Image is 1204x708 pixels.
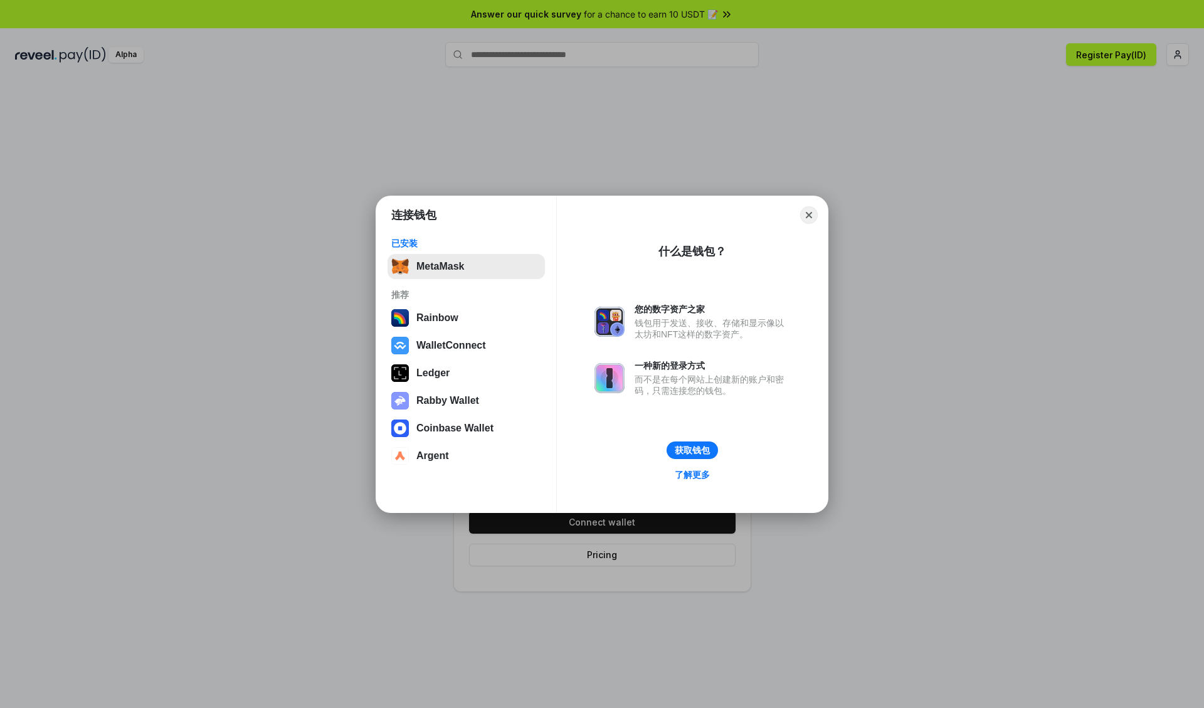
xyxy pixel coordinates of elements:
[391,208,436,223] h1: 连接钱包
[416,312,458,324] div: Rainbow
[391,258,409,275] img: svg+xml,%3Csvg%20fill%3D%22none%22%20height%3D%2233%22%20viewBox%3D%220%200%2035%2033%22%20width%...
[391,337,409,354] img: svg+xml,%3Csvg%20width%3D%2228%22%20height%3D%2228%22%20viewBox%3D%220%200%2028%2028%22%20fill%3D...
[416,367,450,379] div: Ledger
[675,445,710,456] div: 获取钱包
[388,254,545,279] button: MetaMask
[391,392,409,409] img: svg+xml,%3Csvg%20xmlns%3D%22http%3A%2F%2Fwww.w3.org%2F2000%2Fsvg%22%20fill%3D%22none%22%20viewBox...
[388,443,545,468] button: Argent
[416,261,464,272] div: MetaMask
[388,361,545,386] button: Ledger
[391,309,409,327] img: svg+xml,%3Csvg%20width%3D%22120%22%20height%3D%22120%22%20viewBox%3D%220%200%20120%20120%22%20fil...
[635,304,790,315] div: 您的数字资产之家
[388,416,545,441] button: Coinbase Wallet
[667,467,717,483] a: 了解更多
[391,364,409,382] img: svg+xml,%3Csvg%20xmlns%3D%22http%3A%2F%2Fwww.w3.org%2F2000%2Fsvg%22%20width%3D%2228%22%20height%3...
[667,441,718,459] button: 获取钱包
[416,450,449,462] div: Argent
[391,238,541,249] div: 已安装
[391,447,409,465] img: svg+xml,%3Csvg%20width%3D%2228%22%20height%3D%2228%22%20viewBox%3D%220%200%2028%2028%22%20fill%3D...
[635,317,790,340] div: 钱包用于发送、接收、存储和显示像以太坊和NFT这样的数字资产。
[416,395,479,406] div: Rabby Wallet
[594,307,625,337] img: svg+xml,%3Csvg%20xmlns%3D%22http%3A%2F%2Fwww.w3.org%2F2000%2Fsvg%22%20fill%3D%22none%22%20viewBox...
[675,469,710,480] div: 了解更多
[416,423,494,434] div: Coinbase Wallet
[658,244,726,259] div: 什么是钱包？
[594,363,625,393] img: svg+xml,%3Csvg%20xmlns%3D%22http%3A%2F%2Fwww.w3.org%2F2000%2Fsvg%22%20fill%3D%22none%22%20viewBox...
[635,360,790,371] div: 一种新的登录方式
[388,333,545,358] button: WalletConnect
[388,305,545,330] button: Rainbow
[635,374,790,396] div: 而不是在每个网站上创建新的账户和密码，只需连接您的钱包。
[391,420,409,437] img: svg+xml,%3Csvg%20width%3D%2228%22%20height%3D%2228%22%20viewBox%3D%220%200%2028%2028%22%20fill%3D...
[388,388,545,413] button: Rabby Wallet
[416,340,486,351] div: WalletConnect
[391,289,541,300] div: 推荐
[800,206,818,224] button: Close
